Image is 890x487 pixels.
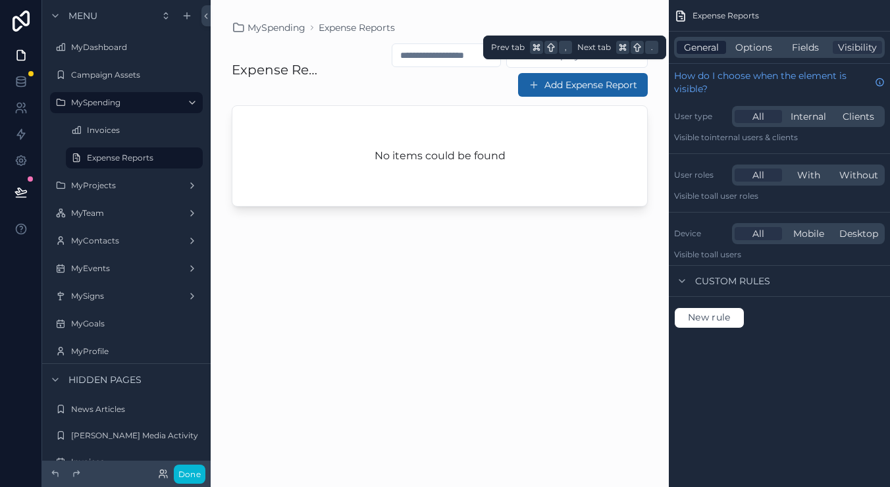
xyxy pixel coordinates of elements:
[797,168,820,182] span: With
[50,37,203,58] a: MyDashboard
[71,180,182,191] label: MyProjects
[791,110,826,123] span: Internal
[491,42,525,53] span: Prev tab
[71,208,182,218] label: MyTeam
[50,230,203,251] a: MyContacts
[174,465,205,484] button: Done
[752,110,764,123] span: All
[50,341,203,362] a: MyProfile
[71,404,200,415] label: News Articles
[646,42,657,53] span: .
[752,227,764,240] span: All
[71,42,200,53] label: MyDashboard
[674,111,727,122] label: User type
[710,249,741,259] span: all users
[674,69,870,95] span: How do I choose when the element is visible?
[674,307,745,328] button: New rule
[843,110,874,123] span: Clients
[793,227,824,240] span: Mobile
[674,249,885,260] p: Visible to
[674,228,727,239] label: Device
[839,168,878,182] span: Without
[87,125,200,136] label: Invoices
[66,147,203,168] a: Expense Reports
[710,132,798,142] span: Internal users & clients
[50,92,203,113] a: MySpending
[71,346,200,357] label: MyProfile
[71,457,200,467] label: Invoices
[735,41,772,54] span: Options
[674,191,885,201] p: Visible to
[684,41,719,54] span: General
[710,191,758,201] span: All user roles
[674,69,885,95] a: How do I choose when the element is visible?
[87,153,195,163] label: Expense Reports
[68,9,97,22] span: Menu
[560,42,571,53] span: ,
[50,64,203,86] a: Campaign Assets
[50,175,203,196] a: MyProjects
[792,41,819,54] span: Fields
[71,291,182,301] label: MySigns
[752,168,764,182] span: All
[71,430,200,441] label: [PERSON_NAME] Media Activity
[50,451,203,473] a: Invoices
[50,399,203,420] a: News Articles
[695,274,770,288] span: Custom rules
[50,258,203,279] a: MyEvents
[71,236,182,246] label: MyContacts
[71,70,200,80] label: Campaign Assets
[50,203,203,224] a: MyTeam
[674,132,885,143] p: Visible to
[50,286,203,307] a: MySigns
[839,227,878,240] span: Desktop
[674,170,727,180] label: User roles
[71,263,182,274] label: MyEvents
[838,41,877,54] span: Visibility
[68,373,142,386] span: Hidden pages
[50,425,203,446] a: [PERSON_NAME] Media Activity
[50,313,203,334] a: MyGoals
[693,11,759,21] span: Expense Reports
[71,319,200,329] label: MyGoals
[683,312,736,324] span: New rule
[577,42,611,53] span: Next tab
[71,97,176,108] label: MySpending
[66,120,203,141] a: Invoices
